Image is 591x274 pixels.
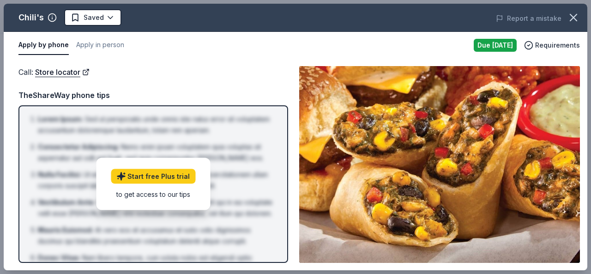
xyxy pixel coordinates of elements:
li: At vero eos et accusamus et iusto odio dignissimos ducimus qui blanditiis praesentium voluptatum ... [38,225,274,247]
img: Image for Chili's [299,66,580,263]
li: Ut enim ad minima veniam, quis nostrum exercitationem ullam corporis suscipit laboriosam, nisi ut... [38,169,274,191]
button: Saved [64,9,121,26]
button: Report a mistake [496,13,561,24]
div: TheShareWay phone tips [18,89,288,101]
span: Requirements [535,40,580,51]
a: Store locator [35,66,90,78]
li: Nemo enim ipsam voluptatem quia voluptas sit aspernatur aut odit aut fugit, sed quia consequuntur... [38,141,274,164]
li: Sed ut perspiciatis unde omnis iste natus error sit voluptatem accusantium doloremque laudantium,... [38,114,274,136]
div: Due [DATE] [474,39,517,52]
a: Start free Plus trial [111,169,195,184]
span: Donec Vitae : [38,254,80,262]
span: Mauris Euismod : [38,226,93,234]
button: Apply in person [76,36,124,55]
div: Call : [18,66,288,78]
span: Lorem Ipsum : [38,115,83,123]
div: Chili's [18,10,44,25]
button: Requirements [524,40,580,51]
li: Quis autem vel eum iure reprehenderit qui in ea voluptate velit esse [PERSON_NAME] nihil molestia... [38,197,274,219]
span: Saved [84,12,104,23]
span: Nulla Facilisi : [38,170,82,178]
span: Consectetur Adipiscing : [38,143,119,151]
span: Vestibulum Ante : [38,198,95,206]
button: Apply by phone [18,36,69,55]
div: to get access to our tips [111,189,195,199]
